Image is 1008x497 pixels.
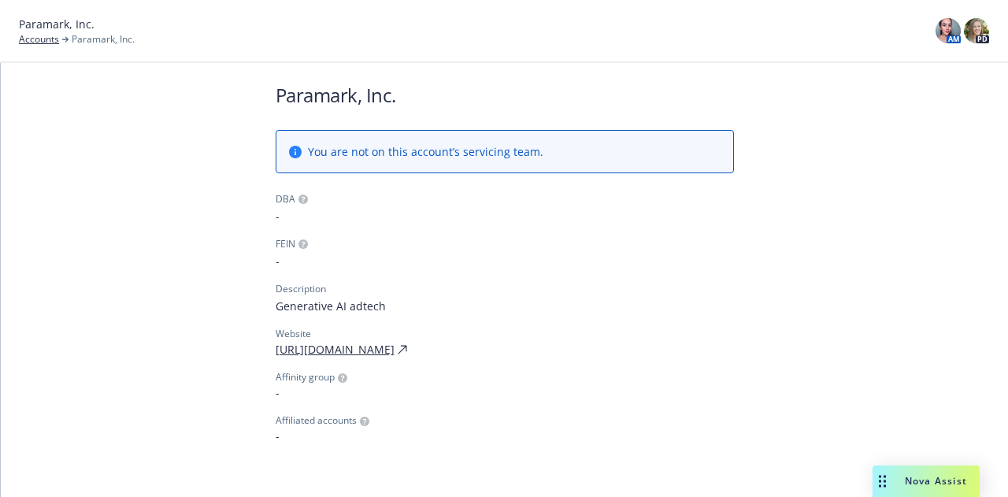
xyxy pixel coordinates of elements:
button: Nova Assist [873,465,980,497]
div: FEIN [276,237,295,251]
div: Description [276,282,326,296]
img: photo [964,18,989,43]
span: Generative AI adtech [276,298,734,314]
span: - [276,253,734,269]
a: [URL][DOMAIN_NAME] [276,341,395,358]
span: Paramark, Inc. [19,16,94,32]
a: Accounts [19,32,59,46]
div: DBA [276,192,295,206]
span: Nova Assist [905,474,967,488]
div: Drag to move [873,465,892,497]
h1: Paramark, Inc. [276,82,734,108]
span: You are not on this account’s servicing team. [308,143,543,160]
div: Website [276,327,734,341]
span: - [276,384,734,401]
span: - [276,428,734,444]
span: Affiliated accounts [276,414,357,428]
img: photo [936,18,961,43]
span: Affinity group [276,370,335,384]
span: Paramark, Inc. [72,32,135,46]
span: - [276,208,734,224]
